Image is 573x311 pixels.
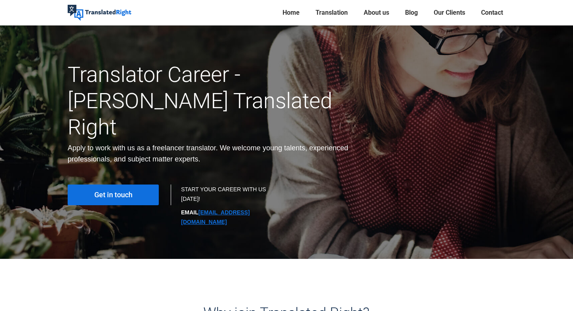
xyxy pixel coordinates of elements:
span: Our Clients [434,9,465,17]
strong: EMAIL [181,209,250,225]
div: Apply to work with us as a freelancer translator. We welcome young talents, experienced professio... [68,142,355,165]
span: About us [364,9,389,17]
span: Contact [481,9,503,17]
span: Blog [405,9,418,17]
a: Home [280,7,302,18]
a: Contact [479,7,505,18]
div: START YOUR CAREER WITH US [DATE]! [181,185,279,227]
span: Get in touch [94,191,133,199]
a: Get in touch [68,185,159,205]
a: Translation [313,7,350,18]
a: Our Clients [431,7,468,18]
a: About us [361,7,392,18]
a: [EMAIL_ADDRESS][DOMAIN_NAME] [181,209,250,225]
span: Translation [316,9,348,17]
span: Home [283,9,300,17]
a: Blog [403,7,420,18]
img: Translated Right [68,5,131,21]
h1: Translator Career - [PERSON_NAME] Translated Right [68,62,355,140]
